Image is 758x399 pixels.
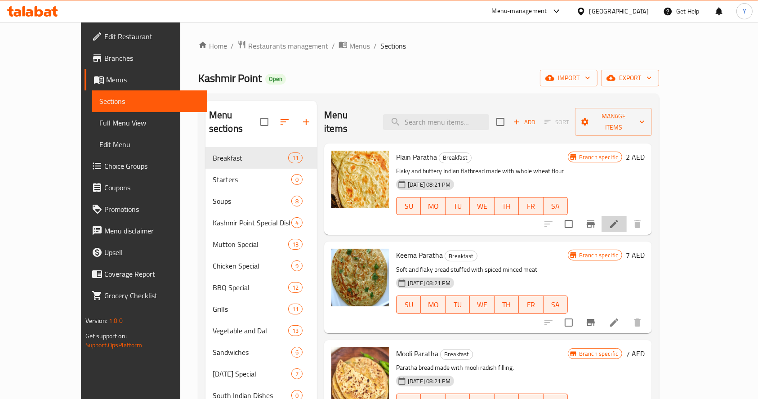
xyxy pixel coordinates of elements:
[213,174,291,185] span: Starters
[248,40,328,51] span: Restaurants management
[265,74,286,85] div: Open
[292,262,302,270] span: 9
[440,349,473,360] div: Breakfast
[205,190,317,212] div: Soups8
[291,347,303,358] div: items
[85,330,127,342] span: Get support on:
[421,296,445,314] button: MO
[213,217,291,228] span: Kashmir Point Special Dishes
[85,26,208,47] a: Edit Restaurant
[449,298,466,311] span: TU
[522,200,540,213] span: FR
[205,169,317,190] div: Starters0
[213,368,291,379] div: Today's Special
[289,283,302,292] span: 12
[519,296,543,314] button: FR
[580,312,602,333] button: Branch-specific-item
[292,175,302,184] span: 0
[209,108,260,135] h2: Menu sections
[627,213,648,235] button: delete
[104,290,201,301] span: Grocery Checklist
[404,180,454,189] span: [DATE] 08:21 PM
[106,74,201,85] span: Menus
[85,339,143,351] a: Support.OpsPlatform
[255,112,274,131] span: Select all sections
[400,200,417,213] span: SU
[85,198,208,220] a: Promotions
[547,298,564,311] span: SA
[445,251,477,261] span: Breakfast
[540,70,597,86] button: import
[495,296,519,314] button: TH
[231,40,234,51] li: /
[498,298,515,311] span: TH
[609,317,620,328] a: Edit menu item
[85,69,208,90] a: Menus
[104,53,201,63] span: Branches
[291,217,303,228] div: items
[213,260,291,271] span: Chicken Special
[104,269,201,279] span: Coverage Report
[237,40,328,52] a: Restaurants management
[626,249,645,261] h6: 7 AED
[289,305,302,314] span: 11
[288,325,303,336] div: items
[213,239,288,250] div: Mutton Special
[339,40,370,52] a: Menus
[198,40,659,52] nav: breadcrumb
[85,177,208,198] a: Coupons
[291,196,303,206] div: items
[213,325,288,336] div: Vegetable and Dal
[213,304,288,314] span: Grills
[104,225,201,236] span: Menu disclaimer
[213,152,288,163] div: Breakfast
[446,296,470,314] button: TU
[104,204,201,215] span: Promotions
[492,6,547,17] div: Menu-management
[519,197,543,215] button: FR
[198,40,227,51] a: Home
[289,327,302,335] span: 13
[213,347,291,358] span: Sandwiches
[331,249,389,306] img: Keema Paratha
[265,75,286,83] span: Open
[449,200,466,213] span: TU
[510,115,539,129] button: Add
[104,182,201,193] span: Coupons
[601,70,659,86] button: export
[213,196,291,206] div: Soups
[396,197,421,215] button: SU
[582,111,645,133] span: Manage items
[85,315,107,327] span: Version:
[575,350,622,358] span: Branch specific
[104,31,201,42] span: Edit Restaurant
[288,152,303,163] div: items
[104,247,201,258] span: Upsell
[473,298,490,311] span: WE
[559,313,578,332] span: Select to update
[205,212,317,233] div: Kashmir Point Special Dishes4
[85,285,208,306] a: Grocery Checklist
[92,134,208,155] a: Edit Menu
[92,90,208,112] a: Sections
[85,263,208,285] a: Coverage Report
[205,277,317,298] div: BBQ Special12
[213,282,288,293] span: BBQ Special
[580,213,602,235] button: Branch-specific-item
[99,139,201,150] span: Edit Menu
[473,200,490,213] span: WE
[109,315,123,327] span: 1.0.0
[85,242,208,263] a: Upsell
[512,117,536,127] span: Add
[198,68,262,88] span: Kashmir Point
[575,251,622,260] span: Branch specific
[589,6,649,16] div: [GEOGRAPHIC_DATA]
[396,362,568,373] p: Paratha bread made with mooli radish filling.
[575,108,652,136] button: Manage items
[424,200,441,213] span: MO
[445,251,477,261] div: Breakfast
